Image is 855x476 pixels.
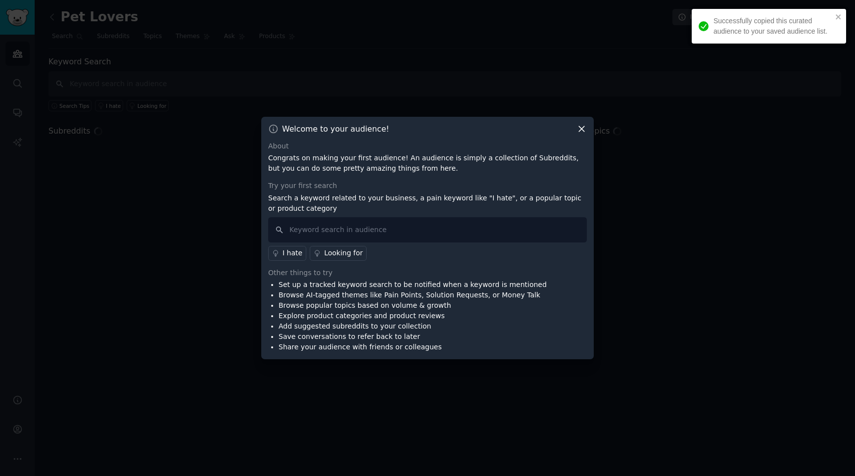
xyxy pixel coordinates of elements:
[835,13,842,21] button: close
[268,246,306,261] a: I hate
[279,342,547,352] li: Share your audience with friends or colleagues
[268,181,587,191] div: Try your first search
[279,321,547,332] li: Add suggested subreddits to your collection
[279,300,547,311] li: Browse popular topics based on volume & growth
[324,248,363,258] div: Looking for
[279,332,547,342] li: Save conversations to refer back to later
[279,280,547,290] li: Set up a tracked keyword search to be notified when a keyword is mentioned
[279,311,547,321] li: Explore product categories and product reviews
[268,268,587,278] div: Other things to try
[310,246,367,261] a: Looking for
[282,124,389,134] h3: Welcome to your audience!
[713,16,832,37] div: Successfully copied this curated audience to your saved audience list.
[283,248,302,258] div: I hate
[268,193,587,214] p: Search a keyword related to your business, a pain keyword like "I hate", or a popular topic or pr...
[268,217,587,242] input: Keyword search in audience
[279,290,547,300] li: Browse AI-tagged themes like Pain Points, Solution Requests, or Money Talk
[268,153,587,174] p: Congrats on making your first audience! An audience is simply a collection of Subreddits, but you...
[268,141,587,151] div: About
